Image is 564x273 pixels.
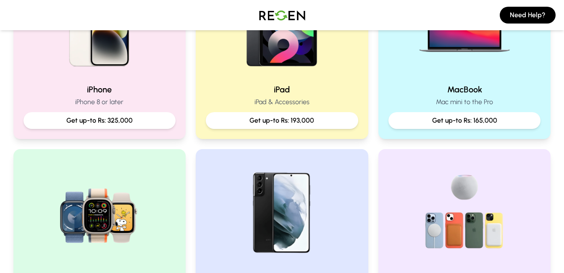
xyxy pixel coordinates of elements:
p: iPhone 8 or later [24,97,176,107]
h2: MacBook [388,84,541,95]
p: Get up-to Rs: 165,000 [395,115,534,126]
p: iPad & Accessories [206,97,358,107]
button: Need Help? [500,7,556,24]
p: Mac mini to the Pro [388,97,541,107]
img: Watch [46,159,153,267]
img: Accessories [411,159,518,267]
p: Get up-to Rs: 325,000 [30,115,169,126]
h2: iPhone [24,84,176,95]
img: Logo [253,3,312,27]
img: Samsung [228,159,336,267]
p: Get up-to Rs: 193,000 [212,115,352,126]
h2: iPad [206,84,358,95]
